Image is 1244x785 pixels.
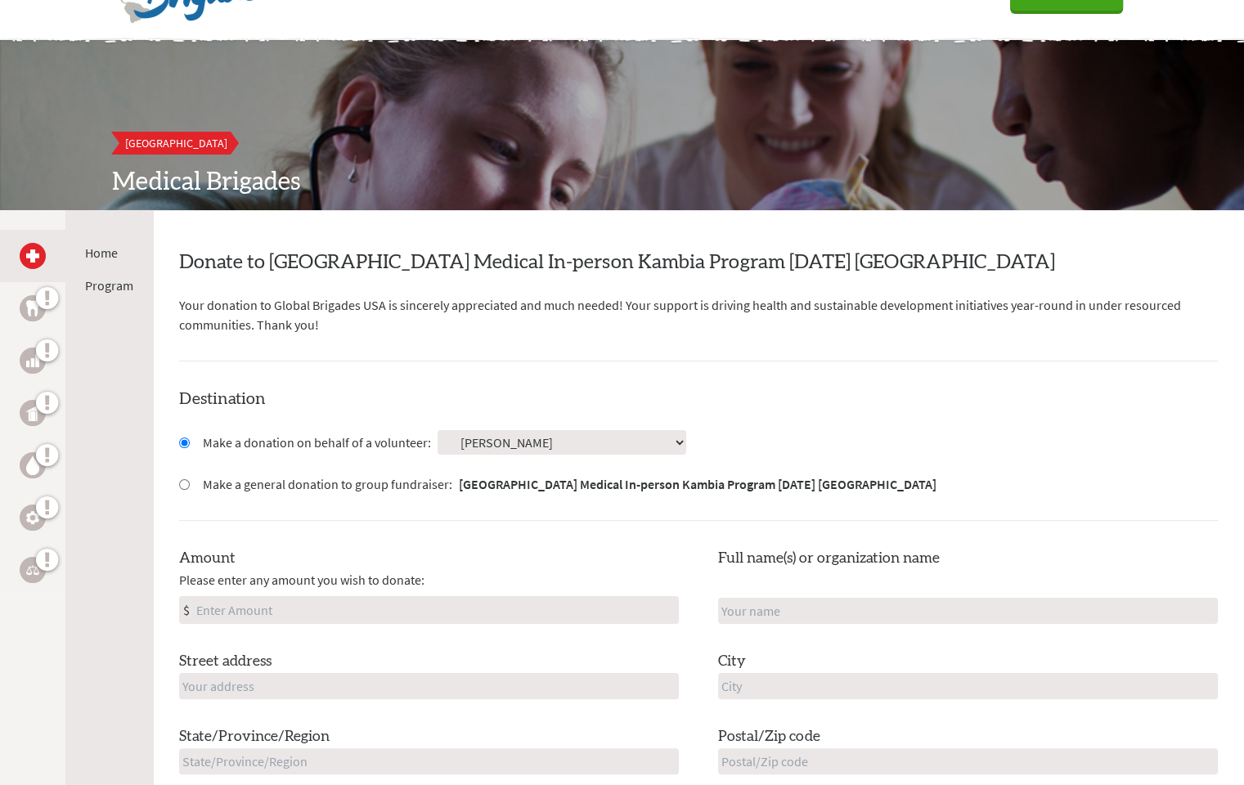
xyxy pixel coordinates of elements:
input: Your address [179,673,679,699]
div: $ [180,597,193,623]
label: State/Province/Region [179,725,330,748]
img: Business [26,354,39,367]
a: Water [20,452,46,478]
h2: Donate to [GEOGRAPHIC_DATA] Medical In-person Kambia Program [DATE] [GEOGRAPHIC_DATA] [179,249,1218,276]
label: City [718,650,746,673]
label: Make a donation on behalf of a volunteer: [203,433,431,452]
a: Business [20,348,46,374]
a: Engineering [20,505,46,531]
a: [GEOGRAPHIC_DATA] [112,132,240,155]
img: Water [26,455,39,474]
input: City [718,673,1218,699]
a: Dental [20,295,46,321]
a: Legal Empowerment [20,557,46,583]
img: Dental [26,300,39,316]
h2: Medical Brigades [112,168,1133,197]
p: Your donation to Global Brigades USA is sincerely appreciated and much needed! Your support is dr... [179,295,1218,334]
input: Enter Amount [193,597,678,623]
img: Medical [26,249,39,262]
a: Program [85,277,133,294]
label: Postal/Zip code [718,725,820,748]
label: Amount [179,547,236,570]
label: Street address [179,650,272,673]
input: State/Province/Region [179,748,679,774]
a: Home [85,244,118,261]
span: [GEOGRAPHIC_DATA] [125,136,227,150]
h4: Destination [179,388,1218,410]
img: Engineering [26,511,39,524]
span: Please enter any amount you wish to donate: [179,570,424,590]
img: Legal Empowerment [26,565,39,575]
label: Full name(s) or organization name [718,547,940,570]
li: Program [85,276,133,295]
li: Home [85,243,133,262]
img: Public Health [26,405,39,421]
label: Make a general donation to group fundraiser: [203,474,936,494]
input: Postal/Zip code [718,748,1218,774]
a: Public Health [20,400,46,426]
a: Medical [20,243,46,269]
strong: [GEOGRAPHIC_DATA] Medical In-person Kambia Program [DATE] [GEOGRAPHIC_DATA] [459,476,936,492]
input: Your name [718,598,1218,624]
